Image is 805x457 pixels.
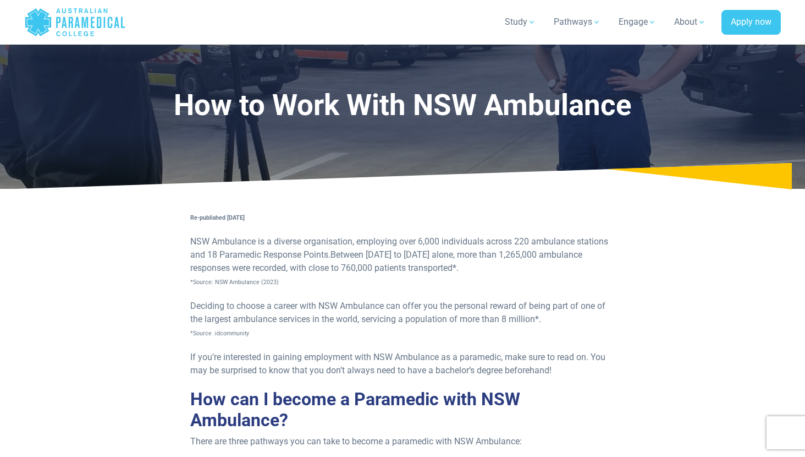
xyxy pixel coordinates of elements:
[190,249,582,273] span: Between [DATE] to [DATE] alone, more than 1,265,000 ambulance responses were recorded, with close...
[190,330,249,337] span: *Source .idcommunity
[190,389,615,431] h2: How can I become a Paramedic with NSW Ambulance?
[498,7,543,37] a: Study
[24,4,126,40] a: Australian Paramedical College
[190,214,245,221] strong: Re-published [DATE]
[190,235,615,288] p: NSW Ambulance is a diverse organisation, employing over 6,000 individuals across 220 ambulance st...
[190,300,615,339] p: Deciding to choose a career with NSW Ambulance can offer you the personal reward of being part of...
[612,7,663,37] a: Engage
[668,7,713,37] a: About
[190,351,615,377] p: If you’re interested in gaining employment with NSW Ambulance as a paramedic, make sure to read o...
[721,10,781,35] a: Apply now
[190,435,615,448] p: There are three pathways you can take to become a paramedic with NSW Ambulance:
[190,279,279,286] span: *Source: NSW Ambulance (2023)
[547,7,608,37] a: Pathways
[119,88,686,123] h1: How to Work With NSW Ambulance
